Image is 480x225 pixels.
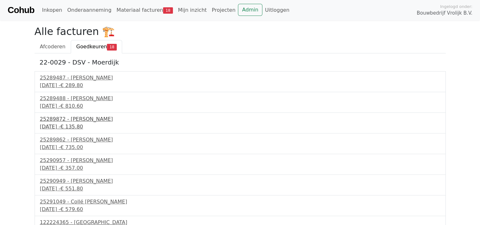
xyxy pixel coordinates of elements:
[40,82,440,89] div: [DATE] -
[40,185,440,193] div: [DATE] -
[60,165,83,171] span: € 357.00
[40,74,440,82] div: 25289487 - [PERSON_NAME]
[40,177,440,185] div: 25290949 - [PERSON_NAME]
[107,44,117,50] span: 18
[40,136,440,151] a: 25289862 - [PERSON_NAME][DATE] -€ 735.00
[40,198,440,213] a: 25291049 - Collé [PERSON_NAME][DATE] -€ 579.60
[76,44,107,50] span: Goedkeuren
[40,115,440,123] div: 25289872 - [PERSON_NAME]
[40,177,440,193] a: 25290949 - [PERSON_NAME][DATE] -€ 551.80
[417,10,472,17] span: Bouwbedrijf Vrolijk B.V.
[440,3,472,10] span: Ingelogd onder:
[35,25,446,37] h2: Alle facturen 🏗️
[71,40,122,53] a: Goedkeuren18
[40,144,440,151] div: [DATE] -
[40,136,440,144] div: 25289862 - [PERSON_NAME]
[40,115,440,131] a: 25289872 - [PERSON_NAME][DATE] -€ 135.80
[114,4,175,17] a: Materiaal facturen18
[60,186,83,192] span: € 551.80
[65,4,114,17] a: Onderaanneming
[40,102,440,110] div: [DATE] -
[60,124,83,130] span: € 135.80
[60,206,83,212] span: € 579.60
[40,157,440,172] a: 25290957 - [PERSON_NAME][DATE] -€ 357.00
[262,4,292,17] a: Uitloggen
[40,206,440,213] div: [DATE] -
[35,40,71,53] a: Afcoderen
[60,103,83,109] span: € 810.60
[40,198,440,206] div: 25291049 - Collé [PERSON_NAME]
[40,157,440,164] div: 25290957 - [PERSON_NAME]
[60,144,83,150] span: € 735.00
[238,4,262,16] a: Admin
[163,7,173,14] span: 18
[60,82,83,88] span: € 289.80
[40,164,440,172] div: [DATE] -
[8,3,34,18] a: Cohub
[40,58,441,66] h5: 22-0029 - DSV - Moerdijk
[40,95,440,110] a: 25289488 - [PERSON_NAME][DATE] -€ 810.60
[39,4,64,17] a: Inkopen
[40,95,440,102] div: 25289488 - [PERSON_NAME]
[175,4,209,17] a: Mijn inzicht
[40,123,440,131] div: [DATE] -
[40,74,440,89] a: 25289487 - [PERSON_NAME][DATE] -€ 289.80
[40,44,66,50] span: Afcoderen
[209,4,238,17] a: Projecten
